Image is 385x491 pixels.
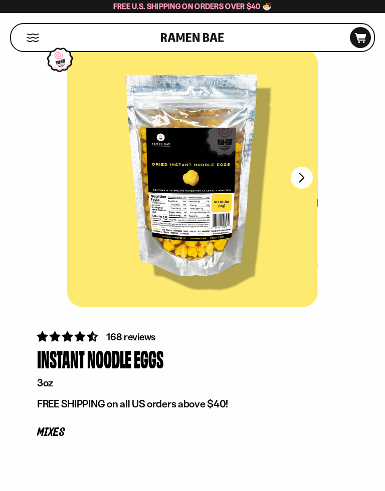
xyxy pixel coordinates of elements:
[37,397,348,410] p: FREE SHIPPING on all US orders above $40!
[113,2,272,11] span: Free U.S. Shipping on Orders over $40 🍜
[37,330,100,343] span: 4.73 stars
[37,428,348,437] p: Mixes
[106,331,155,343] span: 168 reviews
[134,344,163,374] div: Eggs
[291,167,313,189] button: Next
[37,344,85,374] div: Instant
[37,376,348,389] p: 3oz
[87,344,131,374] div: Noodle
[26,34,40,42] button: Mobile Menu Trigger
